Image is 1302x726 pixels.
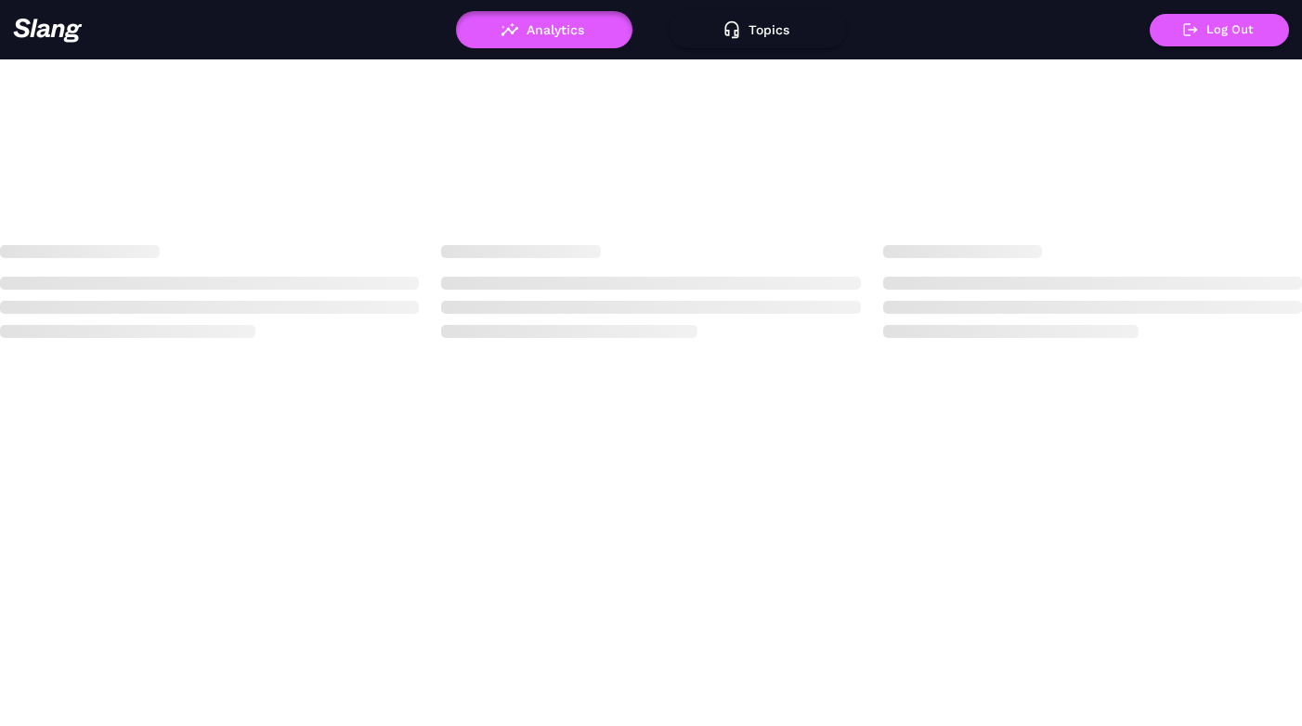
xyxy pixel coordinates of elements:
[456,22,632,35] a: Analytics
[13,18,83,43] img: 623511267c55cb56e2f2a487_logo2.png
[670,11,846,48] button: Topics
[1150,14,1289,46] button: Log Out
[456,11,632,48] button: Analytics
